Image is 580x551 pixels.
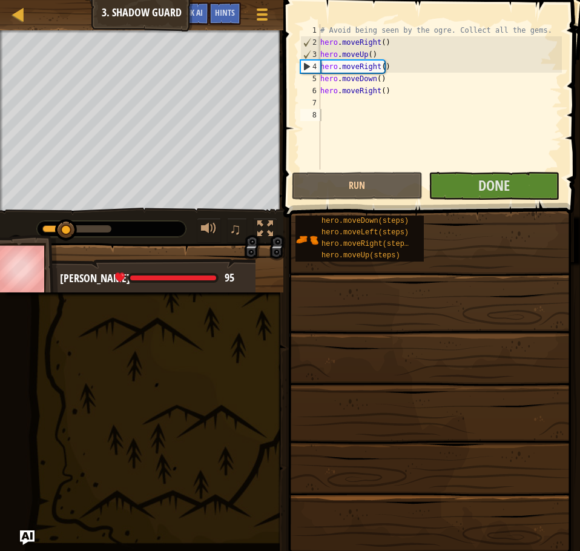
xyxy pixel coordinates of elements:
[478,176,510,195] span: Done
[197,218,221,243] button: Adjust volume
[321,251,400,260] span: hero.moveUp(steps)
[227,218,248,243] button: ♫
[60,271,243,286] div: [PERSON_NAME]
[321,240,413,248] span: hero.moveRight(steps)
[300,109,320,121] div: 8
[301,36,320,48] div: 2
[429,172,559,200] button: Done
[300,73,320,85] div: 5
[215,7,235,18] span: Hints
[295,228,318,251] img: portrait.png
[253,218,277,243] button: Toggle fullscreen
[300,24,320,36] div: 1
[176,2,209,25] button: Ask AI
[225,270,234,285] span: 95
[321,228,409,237] span: hero.moveLeft(steps)
[301,48,320,61] div: 3
[20,530,35,545] button: Ask AI
[182,7,203,18] span: Ask AI
[229,220,242,238] span: ♫
[301,61,320,73] div: 4
[300,85,320,97] div: 6
[321,217,409,225] span: hero.moveDown(steps)
[292,172,423,200] button: Run
[115,272,234,283] div: health: 95 / 95
[247,2,277,31] button: Show game menu
[300,97,320,109] div: 7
